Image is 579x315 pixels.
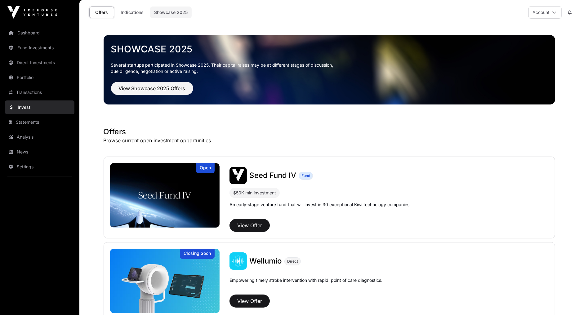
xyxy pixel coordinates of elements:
img: Seed Fund IV [110,163,220,228]
a: View Showcase 2025 Offers [111,88,193,94]
a: Offers [89,7,114,18]
a: Wellumio [249,256,282,266]
a: Transactions [5,86,74,99]
img: Wellumio [229,252,247,270]
img: Seed Fund IV [229,167,247,184]
iframe: Chat Widget [548,285,579,315]
p: Empowering timely stroke intervention with rapid, point of care diagnostics. [229,277,382,292]
a: WellumioClosing Soon [110,249,220,313]
a: Invest [5,100,74,114]
a: Portfolio [5,71,74,84]
div: $50K min investment [229,188,280,198]
p: Several startups participated in Showcase 2025. Their capital raises may be at different stages o... [111,62,548,74]
p: Browse current open investment opportunities. [104,137,555,144]
a: Settings [5,160,74,174]
button: Account [528,6,562,19]
div: Closing Soon [180,249,215,259]
p: An early-stage venture fund that will invest in 30 exceptional Kiwi technology companies. [229,202,411,208]
a: Indications [117,7,148,18]
span: Direct [287,259,298,264]
div: Open [196,163,215,173]
img: Showcase 2025 [104,35,555,104]
a: Showcase 2025 [150,7,192,18]
div: $50K min investment [233,189,276,197]
button: View Showcase 2025 Offers [111,82,193,95]
span: Wellumio [249,256,282,265]
h1: Offers [104,127,555,137]
span: View Showcase 2025 Offers [119,85,185,92]
a: Fund Investments [5,41,74,55]
span: Fund [301,173,310,178]
a: Dashboard [5,26,74,40]
button: View Offer [229,219,270,232]
a: Showcase 2025 [111,43,548,55]
img: Icehouse Ventures Logo [7,6,57,19]
a: News [5,145,74,159]
a: Seed Fund IVOpen [110,163,220,228]
img: Wellumio [110,249,220,313]
a: Analysis [5,130,74,144]
a: Direct Investments [5,56,74,69]
button: View Offer [229,295,270,308]
a: Statements [5,115,74,129]
a: Seed Fund IV [249,171,296,180]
